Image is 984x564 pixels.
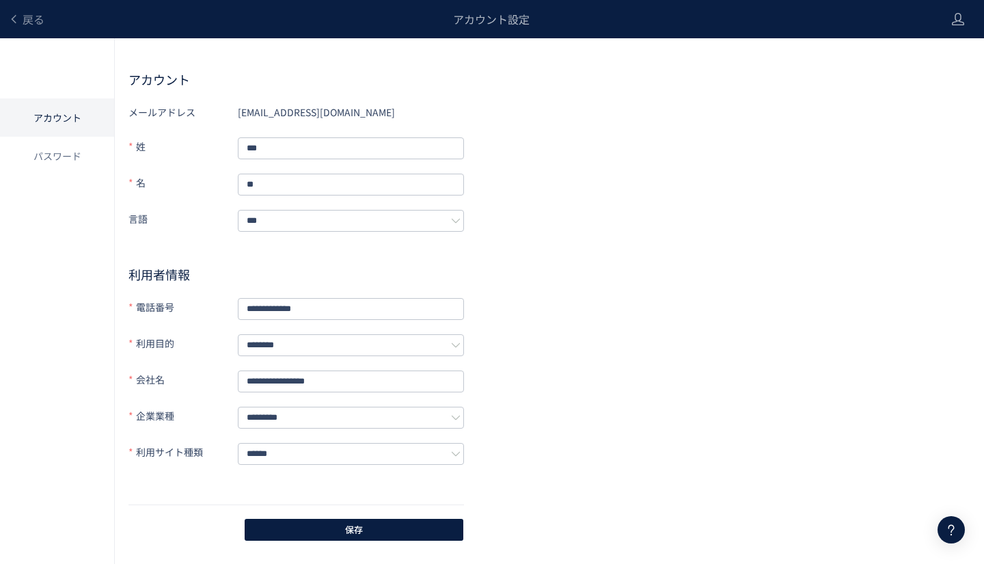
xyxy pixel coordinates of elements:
label: 名 [128,172,238,196]
div: [EMAIL_ADDRESS][DOMAIN_NAME] [238,101,464,123]
label: 電話番号 [128,296,238,320]
span: 保存 [345,519,363,541]
label: メールアドレス [128,101,238,123]
label: 利用目的 [128,332,238,356]
label: 姓 [128,135,238,159]
label: 利用サイト種類 [128,441,238,465]
label: 企業業種 [128,405,238,429]
button: 保存 [245,519,463,541]
h2: アカウント [128,71,970,88]
span: 戻る [23,11,44,27]
label: 会社名 [128,368,238,392]
label: 言語 [128,208,238,232]
h2: 利用者情報 [128,266,464,282]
